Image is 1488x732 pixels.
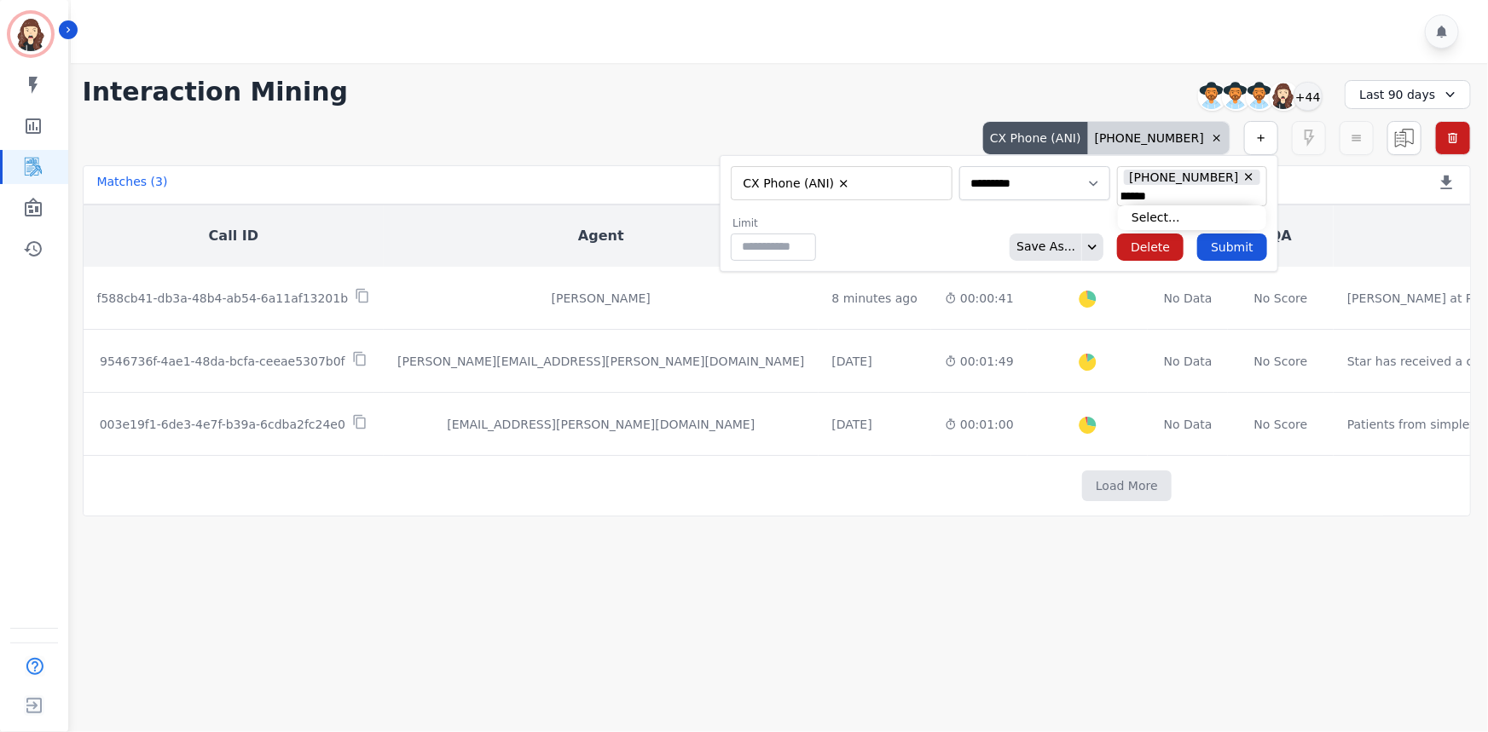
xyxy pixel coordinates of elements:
[1088,122,1230,154] div: [PHONE_NUMBER]
[10,14,51,55] img: Bordered avatar
[735,173,941,193] ul: selected options
[83,77,349,107] h1: Interaction Mining
[397,353,804,370] div: [PERSON_NAME][EMAIL_ADDRESS][PERSON_NAME][DOMAIN_NAME]
[1118,205,1266,230] li: Select...
[1082,470,1172,501] button: Load More
[397,290,804,307] div: [PERSON_NAME]
[1242,170,1255,183] button: Remove +15406497762
[945,416,1014,433] div: 00:01:00
[97,173,168,197] div: Matches ( 3 )
[1161,290,1214,307] div: No Data
[945,290,1014,307] div: 00:00:41
[1254,353,1308,370] div: No Score
[983,122,1088,154] div: CX Phone (ANI)
[397,416,804,433] div: [EMAIL_ADDRESS][PERSON_NAME][DOMAIN_NAME]
[100,416,345,433] p: 003e19f1-6de3-4e7f-b39a-6cdba2fc24e0
[832,416,872,433] div: [DATE]
[1161,353,1214,370] div: No Data
[832,290,918,307] div: 8 minutes ago
[1254,290,1308,307] div: No Score
[1254,416,1308,433] div: No Score
[738,176,856,192] li: CX Phone (ANI)
[1010,233,1075,261] div: Save As...
[1345,80,1471,109] div: Last 90 days
[1197,233,1267,261] button: Submit
[1294,82,1323,111] div: +44
[578,226,624,246] button: Agent
[1117,233,1184,261] button: Delete
[732,216,816,230] label: Limit
[837,177,850,190] button: Remove CX Phone (ANI)
[1124,170,1261,186] li: [PHONE_NUMBER]
[1121,167,1263,205] ul: selected options
[1161,416,1214,433] div: No Data
[1270,226,1292,246] button: QA
[832,353,872,370] div: [DATE]
[209,226,258,246] button: Call ID
[100,353,345,370] p: 9546736f-4ae1-48da-bcfa-ceeae5307b0f
[97,290,349,307] p: f588cb41-db3a-48b4-ab54-6a11af13201b
[945,353,1014,370] div: 00:01:49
